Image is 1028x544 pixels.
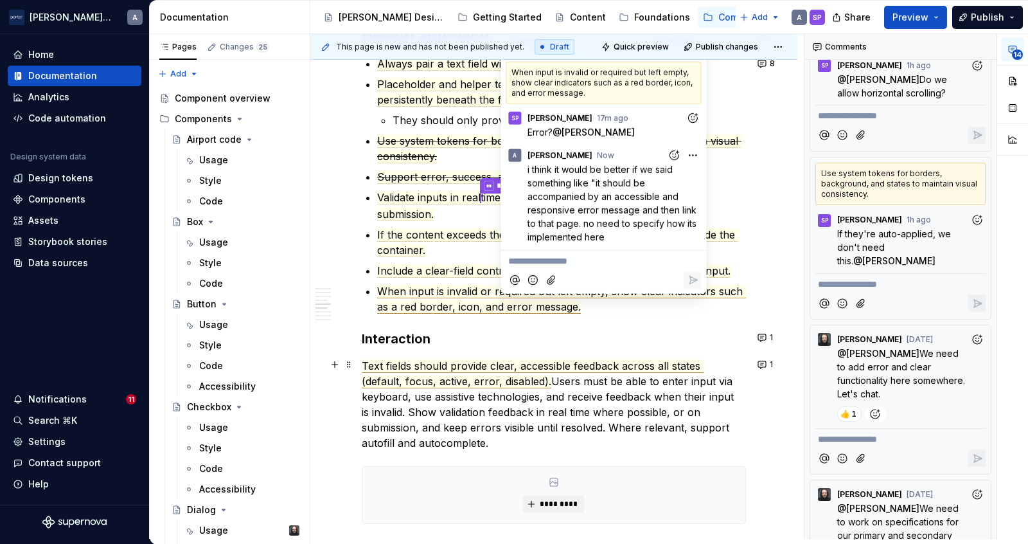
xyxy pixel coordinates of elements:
[377,57,612,71] span: Always pair a text field with a clear, visible label.
[968,212,986,229] button: Add reaction
[834,127,851,144] button: Add emoji
[179,335,305,356] a: Style
[892,11,928,24] span: Preview
[377,285,746,314] span: When input is invalid or required but left empty, show clear indicators such as a red border, ico...
[199,359,223,372] div: Code
[513,150,517,161] div: A
[506,271,523,289] button: Mention someone
[187,401,231,413] div: Checkbox
[815,273,986,291] div: Composer editor
[179,356,305,376] a: Code
[837,348,968,399] span: We need to add error and clear functionality here somewhere. Let's chat.
[853,449,870,467] button: Attach files
[220,42,269,52] div: Changes
[199,483,256,496] div: Accessibility
[968,127,986,144] button: Reply
[506,62,701,104] div: When input is invalid or required but left empty, show clear indicators such as a red border, ico...
[696,42,758,52] span: Publish changes
[553,126,635,137] span: @
[179,520,305,541] a: UsageTeunis Vorsteveld
[179,314,305,335] a: Usage
[736,8,784,26] button: Add
[8,410,141,431] button: Search ⌘K
[187,503,216,516] div: Dialog
[166,397,305,417] a: Checkbox
[452,7,547,28] a: Getting Started
[698,7,781,28] a: Components
[8,168,141,188] a: Design tokens
[199,195,223,208] div: Code
[818,333,831,346] img: Teunis Vorsteveld
[179,253,305,273] a: Style
[853,295,870,312] button: Attach files
[543,271,560,289] button: Attach files
[362,359,704,388] span: Text fields should provide clear, accessible feedback across all states (default, focus, active, ...
[3,3,146,31] button: [PERSON_NAME] AirlinesA
[1012,50,1023,60] span: 14
[851,409,856,419] span: 1
[199,154,228,167] div: Usage
[318,5,733,30] div: Page tree
[28,435,66,448] div: Settings
[28,478,49,491] div: Help
[199,380,256,393] div: Accessibility
[818,488,831,501] img: Teunis Vorsteveld
[28,69,97,82] div: Documentation
[8,389,141,410] button: Notifications11
[179,417,305,438] a: Usage
[132,12,137,23] div: A
[754,55,781,73] button: 8
[666,147,683,164] button: Add reaction
[684,109,701,127] button: Add reaction
[170,69,186,79] span: Add
[289,525,299,536] img: Teunis Vorsteveld
[815,163,986,205] div: Use system tokens for borders, background, and states to maintain visual consistency.
[377,134,741,163] span: Use system tokens for borders, background, and states to maintain visual consistency.
[770,332,773,343] span: 1
[339,11,445,24] div: [PERSON_NAME] Design
[8,253,141,273] a: Data sources
[42,516,107,529] svg: Supernova Logo
[837,74,919,85] span: @
[8,231,141,252] a: Storybook stories
[8,474,141,494] button: Help
[598,38,675,56] button: Quick preview
[527,126,553,137] span: Error?
[797,12,802,23] div: A
[837,503,919,514] span: @
[187,133,242,146] div: Airport code
[175,113,232,125] div: Components
[754,329,779,347] button: 1
[179,273,305,294] a: Code
[527,150,592,160] span: [PERSON_NAME]
[179,191,305,212] a: Code
[815,105,986,123] div: Composer editor
[377,228,738,257] span: If the content exceeds the field width, allow horizontal scrolling inside the container.
[179,150,305,170] a: Usage
[527,163,699,242] span: i think it would be better if we said something like "it should be accompanied by an accessible a...
[614,42,669,52] span: Quick preview
[362,358,746,451] p: Users must be able to enter input via keyboard, use assistive technologies, and receive feedback ...
[968,295,986,312] button: Reply
[199,442,222,455] div: Style
[752,12,768,23] span: Add
[28,257,88,269] div: Data sources
[179,376,305,397] a: Accessibility
[968,485,986,503] button: Add reaction
[511,113,518,123] div: SP
[8,453,141,473] button: Contact support
[815,449,833,467] button: Mention someone
[841,409,849,419] span: 👍️
[199,318,228,331] div: Usage
[8,210,141,231] a: Assets
[8,108,141,129] a: Code automation
[754,356,779,374] button: 1
[821,60,828,71] div: SP
[562,126,635,137] span: [PERSON_NAME]
[377,264,731,278] span: Include a clear-field control when it helps users quickly reset their input.
[166,212,305,232] a: Box
[815,127,833,144] button: Mention someone
[160,11,305,24] div: Documentation
[199,462,223,475] div: Code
